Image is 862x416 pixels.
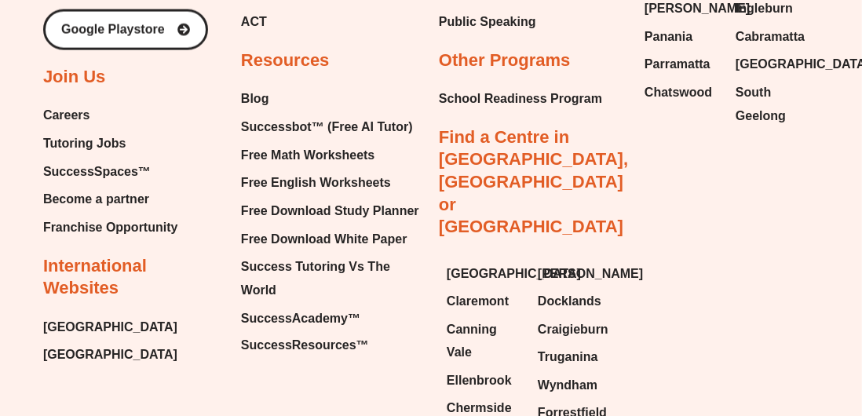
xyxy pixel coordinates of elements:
span: Wyndham [538,374,597,398]
a: Chatswood [645,81,720,104]
span: Careers [43,104,90,127]
a: Find a Centre in [GEOGRAPHIC_DATA], [GEOGRAPHIC_DATA] or [GEOGRAPHIC_DATA] [439,127,628,236]
span: ACT [241,10,267,34]
span: Parramatta [645,53,710,76]
h2: International Websites [43,255,225,300]
a: Become a partner [43,188,178,211]
a: Blog [241,87,423,111]
a: Google Playstore [43,9,208,50]
a: SuccessSpaces™ [43,160,178,184]
a: Ellenbrook [447,370,522,393]
h2: Other Programs [439,49,571,72]
span: Cabramatta [736,25,805,49]
span: Craigieburn [538,318,608,341]
a: [GEOGRAPHIC_DATA] [447,262,522,286]
span: SuccessSpaces™ [43,160,151,184]
a: Free Download White Paper [241,228,423,251]
h2: Join Us [43,66,105,89]
a: Successbot™ (Free AI Tutor) [241,115,423,139]
h2: Resources [241,49,330,72]
span: Successbot™ (Free AI Tutor) [241,115,413,139]
a: Free Download Study Planner [241,199,423,223]
span: Google Playstore [61,24,165,36]
span: Free Download Study Planner [241,199,419,223]
a: Wyndham [538,374,613,398]
a: Canning Vale [447,318,522,364]
span: Free Math Worksheets [241,144,374,167]
span: Panania [645,25,692,49]
span: Tutoring Jobs [43,132,126,155]
span: SuccessResources™ [241,334,369,358]
a: Craigieburn [538,318,613,341]
span: Free Download White Paper [241,228,407,251]
a: South Geelong [736,81,811,127]
a: SuccessAcademy™ [241,307,423,330]
span: Become a partner [43,188,149,211]
span: Claremont [447,290,509,313]
span: Docklands [538,290,601,313]
span: Free English Worksheets [241,171,391,195]
a: Careers [43,104,178,127]
a: Panania [645,25,720,49]
a: Parramatta [645,53,720,76]
a: [GEOGRAPHIC_DATA] [43,316,177,339]
a: Tutoring Jobs [43,132,178,155]
iframe: Chat Widget [602,239,862,416]
a: Docklands [538,290,613,313]
span: Chatswood [645,81,712,104]
a: Claremont [447,290,522,313]
a: School Readiness Program [439,87,602,111]
a: Franchise Opportunity [43,216,178,239]
span: Blog [241,87,269,111]
a: Free Math Worksheets [241,144,423,167]
a: ACT [241,10,375,34]
a: [GEOGRAPHIC_DATA] [736,53,811,76]
a: [GEOGRAPHIC_DATA] [43,344,177,367]
span: [GEOGRAPHIC_DATA] [447,262,581,286]
a: Truganina [538,346,613,370]
a: Free English Worksheets [241,171,423,195]
span: Truganina [538,346,597,370]
a: Public Speaking [439,10,536,34]
a: SuccessResources™ [241,334,423,358]
span: Ellenbrook [447,370,512,393]
a: [PERSON_NAME] [538,262,613,286]
span: [PERSON_NAME] [538,262,643,286]
span: SuccessAcademy™ [241,307,360,330]
a: Success Tutoring Vs The World [241,255,423,301]
a: Cabramatta [736,25,811,49]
